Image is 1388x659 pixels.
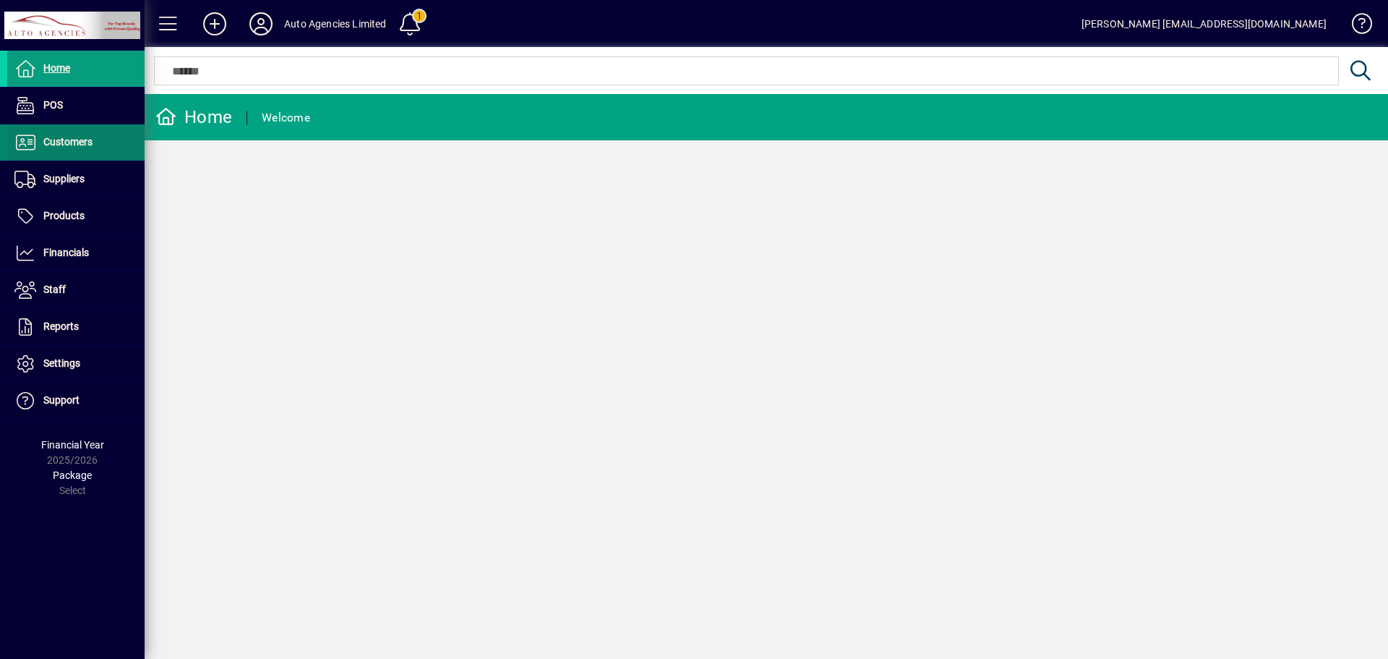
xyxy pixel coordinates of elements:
a: Customers [7,124,145,161]
span: Reports [43,320,79,332]
button: Profile [238,11,284,37]
div: Welcome [262,106,310,129]
span: Financials [43,247,89,258]
span: Home [43,62,70,74]
a: POS [7,88,145,124]
a: Reports [7,309,145,345]
span: Support [43,394,80,406]
span: Settings [43,357,80,369]
span: Suppliers [43,173,85,184]
span: Financial Year [41,439,104,451]
span: Package [53,469,92,481]
span: POS [43,99,63,111]
span: Customers [43,136,93,148]
button: Add [192,11,238,37]
a: Financials [7,235,145,271]
span: Products [43,210,85,221]
a: Knowledge Base [1341,3,1370,50]
span: Staff [43,284,66,295]
div: Auto Agencies Limited [284,12,387,35]
a: Settings [7,346,145,382]
div: Home [155,106,232,129]
a: Support [7,383,145,419]
div: [PERSON_NAME] [EMAIL_ADDRESS][DOMAIN_NAME] [1081,12,1327,35]
a: Staff [7,272,145,308]
a: Products [7,198,145,234]
a: Suppliers [7,161,145,197]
